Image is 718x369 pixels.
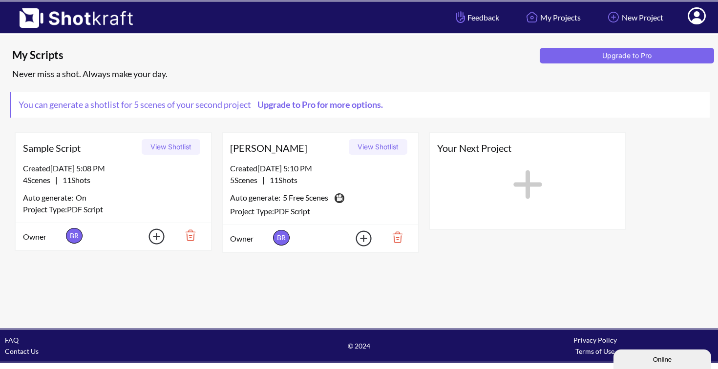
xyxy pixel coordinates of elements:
[23,175,55,184] span: 4 Scenes
[340,227,375,249] img: Add Icon
[605,9,622,25] img: Add Icon
[241,340,477,351] span: © 2024
[265,175,297,184] span: 11 Shots
[516,4,588,30] a: My Projects
[76,192,86,204] span: On
[230,205,411,217] div: Project Type: PDF Script
[230,175,262,184] span: 5 Scenes
[58,175,90,184] span: 11 Shots
[10,66,713,82] div: Never miss a shot. Always make your day.
[230,192,283,205] span: Auto generate:
[23,163,204,174] div: Created [DATE] 5:08 PM
[5,336,19,344] a: FAQ
[230,233,271,245] span: Owner
[230,141,345,155] span: [PERSON_NAME]
[12,48,536,62] span: My Scripts
[133,225,168,247] img: Add Icon
[332,191,346,205] img: Camera Icon
[540,48,715,63] button: Upgrade to Pro
[524,9,540,25] img: Home Icon
[23,141,138,155] span: Sample Script
[477,346,713,357] div: Terms of Use
[377,229,411,246] img: Trash Icon
[437,141,618,155] span: Your Next Project
[349,139,407,155] button: View Shotlist
[11,92,395,118] span: You can generate a shotlist for
[273,230,290,246] span: BR
[477,334,713,346] div: Privacy Policy
[23,231,63,243] span: Owner
[23,192,76,204] span: Auto generate:
[5,347,39,355] a: Contact Us
[23,204,204,215] div: Project Type: PDF Script
[170,227,204,244] img: Trash Icon
[66,228,83,244] span: BR
[230,174,297,186] span: |
[454,9,467,25] img: Hand Icon
[251,99,388,110] a: Upgrade to Pro for more options.
[613,348,713,369] iframe: chat widget
[283,192,328,205] span: 5 Free Scenes
[454,12,499,23] span: Feedback
[132,99,251,110] span: 5 scenes of your second project
[142,139,200,155] button: View Shotlist
[23,174,90,186] span: |
[230,163,411,174] div: Created [DATE] 5:10 PM
[598,4,671,30] a: New Project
